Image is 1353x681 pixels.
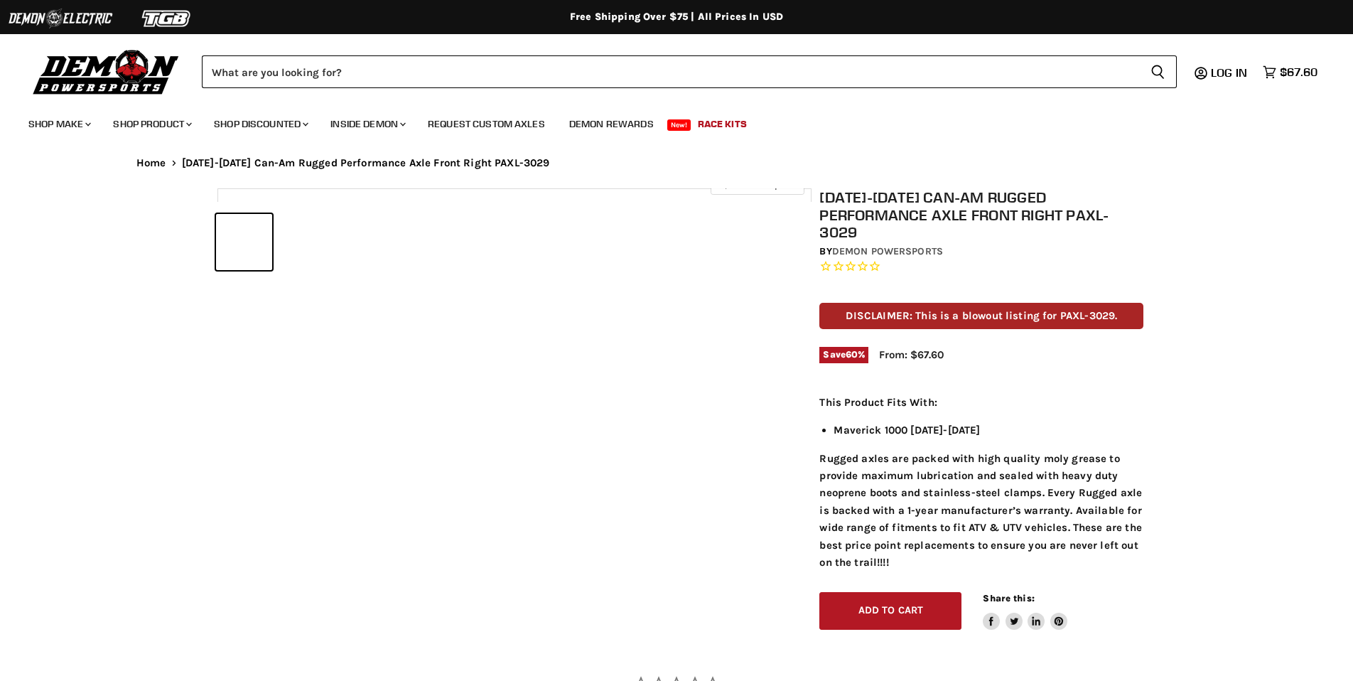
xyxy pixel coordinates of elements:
span: $67.60 [1280,65,1317,79]
div: Free Shipping Over $75 | All Prices In USD [108,11,1245,23]
a: Log in [1204,66,1256,79]
span: Save % [819,347,868,363]
a: Shop Make [18,109,99,139]
span: Rated 0.0 out of 5 stars 0 reviews [819,259,1143,274]
span: [DATE]-[DATE] Can-Am Rugged Performance Axle Front Right PAXL-3029 [182,157,550,169]
ul: Main menu [18,104,1314,139]
div: by [819,244,1143,259]
a: Inside Demon [320,109,414,139]
span: Click to expand [718,179,797,190]
p: DISCLAIMER: This is a blowout listing for PAXL-3029. [819,303,1143,329]
form: Product [202,55,1177,88]
span: From: $67.60 [879,348,944,361]
img: TGB Logo 2 [114,5,220,32]
button: Search [1139,55,1177,88]
button: 2016-2018 Can-Am Rugged Performance Axle Front Right PAXL-3029 thumbnail [216,214,272,270]
button: Add to cart [819,592,961,630]
span: Log in [1211,65,1247,80]
a: Shop Discounted [203,109,317,139]
span: New! [667,119,691,131]
span: 60 [846,349,858,360]
img: Demon Powersports [28,46,184,97]
a: Race Kits [687,109,758,139]
a: $67.60 [1256,62,1325,82]
p: This Product Fits With: [819,394,1143,411]
aside: Share this: [983,592,1067,630]
input: Search [202,55,1139,88]
img: Demon Electric Logo 2 [7,5,114,32]
li: Maverick 1000 [DATE]-[DATE] [834,422,1143,439]
a: Demon Rewards [559,109,664,139]
a: Demon Powersports [832,245,943,257]
h1: [DATE]-[DATE] Can-Am Rugged Performance Axle Front Right PAXL-3029 [819,188,1143,241]
nav: Breadcrumbs [108,157,1245,169]
a: Request Custom Axles [417,109,556,139]
div: Rugged axles are packed with high quality moly grease to provide maximum lubrication and sealed w... [819,394,1143,571]
a: Shop Product [102,109,200,139]
span: Share this: [983,593,1034,604]
span: Add to cart [858,604,924,616]
a: Home [136,157,166,169]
